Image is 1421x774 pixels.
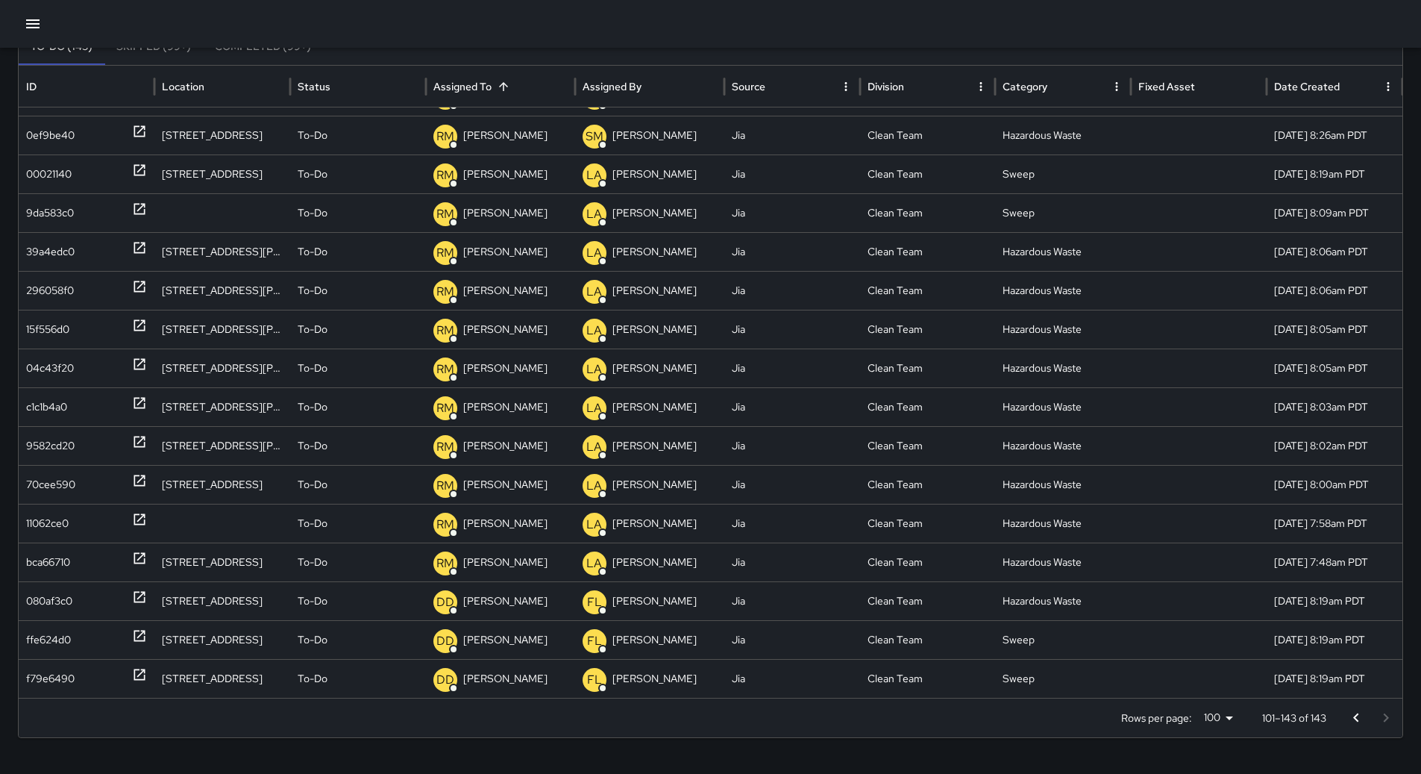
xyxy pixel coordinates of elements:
div: Hazardous Waste [995,349,1131,387]
div: ffe624d0 [26,621,71,659]
p: To-Do [298,621,327,659]
div: Clean Team [860,426,996,465]
p: LA [586,361,602,378]
div: 135 Hayes Street [154,310,290,349]
div: 10/1/2025, 8:19am PDT [1267,620,1402,659]
p: LA [586,166,602,184]
p: RM [436,166,454,184]
p: RM [436,361,454,378]
div: Sweep [995,155,1131,193]
div: Clean Team [860,581,996,620]
div: 100 [1198,707,1238,728]
div: 10/1/2025, 8:06am PDT [1267,271,1402,310]
div: Division [868,80,904,93]
p: To-Do [298,388,327,426]
p: [PERSON_NAME] [463,466,548,504]
div: Jia [724,581,860,620]
div: 10/1/2025, 8:06am PDT [1267,232,1402,271]
div: Jia [724,271,860,310]
div: 15f556d0 [26,310,69,349]
div: 10/1/2025, 7:48am PDT [1267,543,1402,581]
p: [PERSON_NAME] [463,233,548,271]
p: RM [436,283,454,301]
p: LA [586,555,602,572]
p: To-Do [298,194,327,232]
p: RM [436,555,454,572]
div: Clean Team [860,387,996,426]
p: RM [436,322,454,340]
p: LA [586,516,602,534]
p: [PERSON_NAME] [463,505,548,543]
div: Status [298,80,330,93]
p: To-Do [298,272,327,310]
div: Clean Team [860,193,996,232]
div: Assigned By [583,80,642,93]
div: 00021140 [26,155,72,193]
p: [PERSON_NAME] [612,155,697,193]
p: To-Do [298,543,327,581]
p: RM [436,244,454,262]
div: 296058f0 [26,272,74,310]
div: 9da583c0 [26,194,74,232]
div: Sweep [995,193,1131,232]
div: Hazardous Waste [995,271,1131,310]
div: 10/1/2025, 8:05am PDT [1267,349,1402,387]
div: Clean Team [860,620,996,659]
div: Jia [724,155,860,193]
div: Category [1003,80,1047,93]
p: [PERSON_NAME] [612,466,697,504]
button: Go to previous page [1341,703,1371,733]
div: ID [26,80,37,93]
div: Jia [724,659,860,698]
div: Jia [724,193,860,232]
p: LA [586,438,602,456]
div: 100 Van Ness Avenue [154,426,290,465]
div: Jia [724,349,860,387]
p: [PERSON_NAME] [612,272,697,310]
p: RM [436,205,454,223]
p: To-Do [298,155,327,193]
div: Clean Team [860,465,996,504]
p: FL [587,593,602,611]
p: To-Do [298,582,327,620]
p: DD [436,632,454,650]
div: Jia [724,116,860,155]
div: 10/1/2025, 8:00am PDT [1267,465,1402,504]
div: 101 Hayes Street [154,271,290,310]
button: Source column menu [835,76,856,97]
div: Hazardous Waste [995,543,1131,581]
div: 155 Hayes Street [154,349,290,387]
p: [PERSON_NAME] [612,194,697,232]
p: RM [436,438,454,456]
div: 200 Van Ness Avenue [154,387,290,426]
p: RM [436,516,454,534]
div: 10/1/2025, 8:03am PDT [1267,387,1402,426]
div: Jia [724,232,860,271]
div: 1633 Market Street [154,116,290,155]
div: Jia [724,543,860,581]
div: Hazardous Waste [995,581,1131,620]
p: To-Do [298,233,327,271]
div: 101 Hayes Street [154,232,290,271]
div: Clean Team [860,155,996,193]
div: Jia [724,620,860,659]
div: 10/1/2025, 8:09am PDT [1267,193,1402,232]
p: [PERSON_NAME] [463,543,548,581]
button: Date Created column menu [1378,76,1399,97]
p: [PERSON_NAME] [463,310,548,349]
p: [PERSON_NAME] [463,388,548,426]
div: 04c43f20 [26,349,74,387]
div: Clean Team [860,116,996,155]
p: To-Do [298,427,327,465]
div: Hazardous Waste [995,310,1131,349]
button: Division column menu [970,76,991,97]
p: [PERSON_NAME] [463,621,548,659]
div: Clean Team [860,232,996,271]
p: LA [586,283,602,301]
div: Jia [724,504,860,543]
p: [PERSON_NAME] [463,349,548,387]
p: LA [586,244,602,262]
div: Hazardous Waste [995,116,1131,155]
div: c1c1b4a0 [26,388,67,426]
div: Fixed Asset [1138,80,1195,93]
